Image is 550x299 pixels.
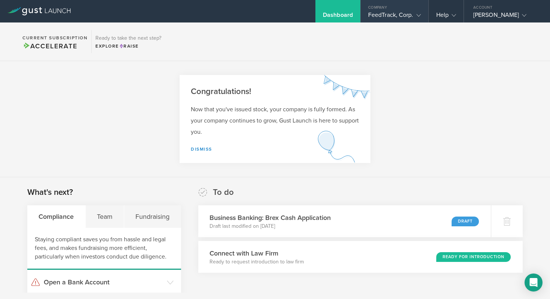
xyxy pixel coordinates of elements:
div: Staying compliant saves you from hassle and legal fees, and makes fundraising more efficient, par... [27,228,181,270]
p: Ready to request introduction to law firm [210,258,304,266]
h3: Open a Bank Account [44,277,163,287]
h2: What's next? [27,187,73,198]
div: FeedTrack, Corp. [368,11,421,22]
span: Raise [119,43,139,49]
div: Business Banking: Brex Cash ApplicationDraft last modified on [DATE]Draft [198,205,491,237]
div: Team [86,205,125,228]
div: Open Intercom Messenger [525,274,543,292]
p: Draft last modified on [DATE] [210,223,331,230]
div: Fundraising [124,205,181,228]
span: Accelerate [22,42,77,50]
p: Now that you've issued stock, your company is fully formed. As your company continues to grow, Gu... [191,104,359,138]
h3: Business Banking: Brex Cash Application [210,213,331,223]
div: Dashboard [323,11,353,22]
h2: To do [213,187,234,198]
h3: Ready to take the next step? [95,36,161,41]
div: [PERSON_NAME] [473,11,537,22]
div: Compliance [27,205,86,228]
div: Help [436,11,456,22]
div: Connect with Law FirmReady to request introduction to law firmReady for Introduction [198,241,523,273]
div: Ready to take the next step?ExploreRaise [91,30,165,53]
a: Dismiss [191,147,212,152]
h2: Current Subscription [22,36,88,40]
div: Draft [452,217,479,226]
div: Explore [95,43,161,49]
h3: Connect with Law Firm [210,248,304,258]
h2: Congratulations! [191,86,359,97]
div: Ready for Introduction [436,252,511,262]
